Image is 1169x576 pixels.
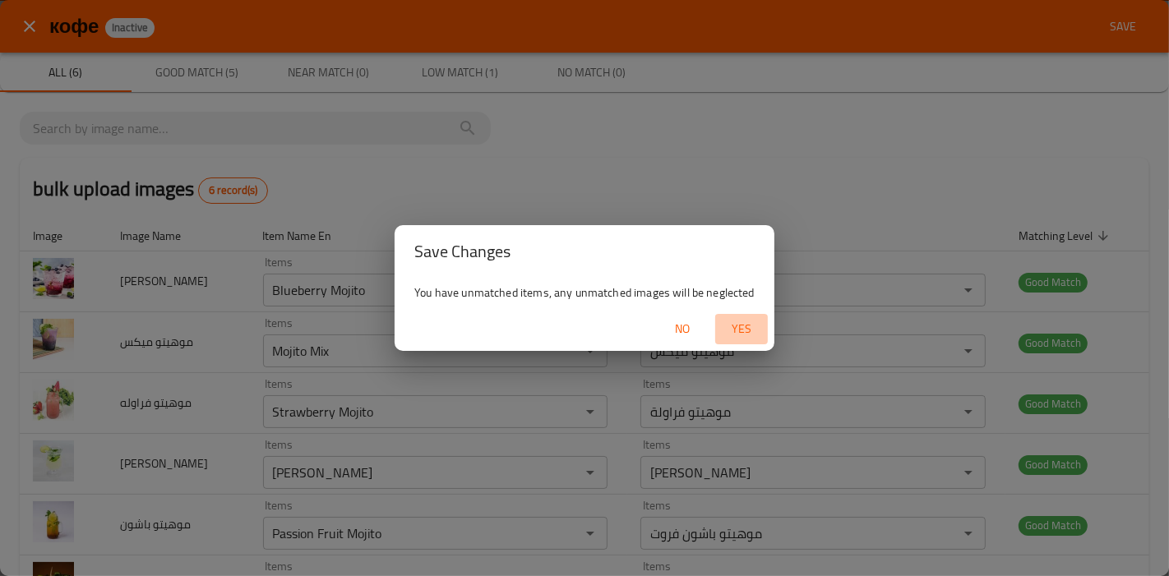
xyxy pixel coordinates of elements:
[663,319,702,339] span: No
[395,278,774,307] div: You have unmatched items, any unmatched images will be neglected
[656,314,709,344] button: No
[722,319,761,339] span: Yes
[414,238,755,265] h2: Save Changes
[715,314,768,344] button: Yes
